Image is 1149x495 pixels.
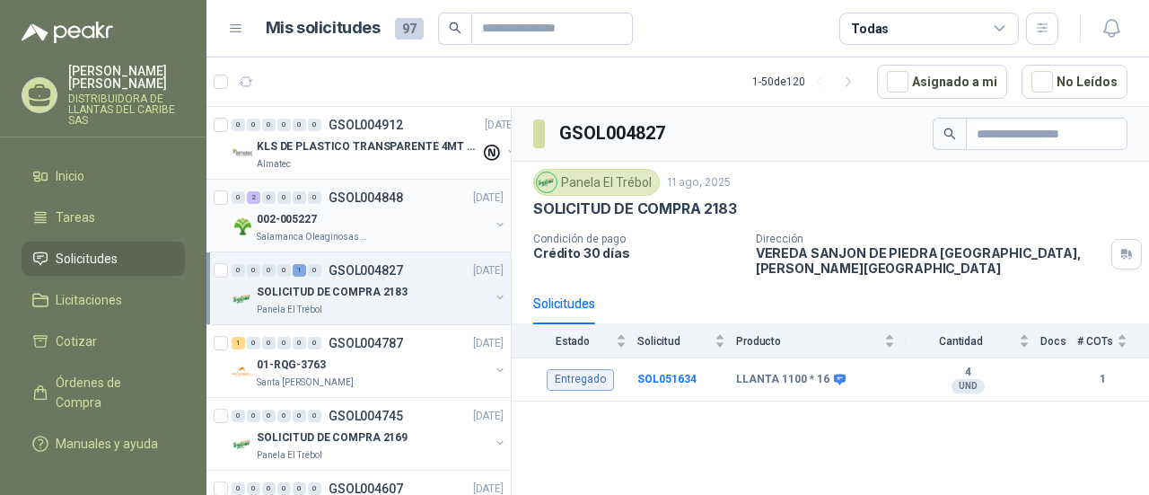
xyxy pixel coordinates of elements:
p: GSOL004848 [329,191,403,204]
span: Solicitud [637,335,711,348]
span: Cantidad [906,335,1015,348]
b: 4 [906,366,1030,380]
p: Condición de pago [533,233,741,245]
div: 0 [293,119,306,131]
span: # COTs [1077,335,1113,348]
div: Panela El Trébol [533,169,660,196]
p: Panela El Trébol [257,448,322,463]
p: DISTRIBUIDORA DE LLANTAS DEL CARIBE SAS [68,93,185,126]
p: GSOL004827 [329,264,403,277]
img: Company Logo [232,216,253,237]
div: 0 [293,410,306,422]
div: 0 [247,482,260,495]
img: Company Logo [537,172,557,192]
a: 0 2 0 0 0 0 GSOL004848[DATE] Company Logo002-005227Salamanca Oleaginosas SAS [232,187,507,244]
div: 0 [293,337,306,349]
th: Docs [1040,324,1077,358]
a: 1 0 0 0 0 0 GSOL004787[DATE] Company Logo01-RQG-3763Santa [PERSON_NAME] [232,332,507,390]
p: KLS DE PLASTICO TRANSPARENTE 4MT CAL 4 Y CINTA TRA [257,138,480,155]
p: GSOL004607 [329,482,403,495]
span: Cotizar [56,331,97,351]
p: GSOL004912 [329,119,403,131]
p: Salamanca Oleaginosas SAS [257,230,370,244]
p: [DATE] [473,262,504,279]
div: 0 [262,410,276,422]
div: 1 [232,337,245,349]
p: Almatec [257,157,291,172]
p: SOLICITUD DE COMPRA 2183 [533,199,737,218]
p: [DATE] [473,335,504,352]
div: 0 [247,264,260,277]
p: 01-RQG-3763 [257,357,326,374]
p: [DATE] [473,190,504,207]
p: GSOL004745 [329,410,403,422]
div: UND [952,379,985,393]
span: Manuales y ayuda [56,434,158,454]
div: 0 [277,410,291,422]
a: Tareas [22,200,185,234]
span: 97 [395,18,424,40]
div: 0 [262,482,276,495]
th: Estado [512,324,637,358]
div: Solicitudes [533,294,595,314]
div: 0 [308,337,321,349]
span: search [449,22,461,34]
div: 0 [277,191,291,204]
p: [DATE] [473,408,504,425]
a: SOL051634 [637,373,697,385]
a: 0 0 0 0 0 0 GSOL004745[DATE] Company LogoSOLICITUD DE COMPRA 2169Panela El Trébol [232,405,507,463]
a: 0 0 0 0 1 0 GSOL004827[DATE] Company LogoSOLICITUD DE COMPRA 2183Panela El Trébol [232,260,507,317]
th: # COTs [1077,324,1149,358]
a: Cotizar [22,324,185,358]
p: SOLICITUD DE COMPRA 2183 [257,284,408,301]
div: 0 [232,264,245,277]
img: Logo peakr [22,22,113,43]
span: search [943,128,956,140]
a: Manuales y ayuda [22,427,185,461]
div: 0 [308,191,321,204]
b: 1 [1077,371,1127,388]
div: 0 [277,264,291,277]
span: Inicio [56,166,84,186]
p: Panela El Trébol [257,303,322,317]
div: 0 [262,264,276,277]
span: Estado [533,335,612,348]
div: 0 [232,191,245,204]
div: 0 [247,119,260,131]
h3: GSOL004827 [559,119,668,147]
span: Licitaciones [56,290,122,310]
p: Crédito 30 días [533,245,741,261]
span: Tareas [56,208,95,227]
button: No Leídos [1022,65,1127,99]
div: 0 [232,410,245,422]
div: 0 [277,119,291,131]
div: Entregado [547,369,614,391]
p: [PERSON_NAME] [PERSON_NAME] [68,65,185,90]
p: Dirección [756,233,1104,245]
th: Solicitud [637,324,736,358]
b: LLANTA 1100 * 16 [736,373,829,387]
p: [DATE] [485,117,515,134]
div: 0 [262,119,276,131]
div: 0 [308,264,321,277]
img: Company Logo [232,361,253,383]
a: Inicio [22,159,185,193]
div: 0 [262,191,276,204]
span: Órdenes de Compra [56,373,168,412]
div: 0 [277,337,291,349]
span: Solicitudes [56,249,118,269]
div: 0 [247,337,260,349]
div: 0 [232,119,245,131]
p: GSOL004787 [329,337,403,349]
div: 0 [262,337,276,349]
img: Company Logo [232,434,253,455]
img: Company Logo [232,288,253,310]
div: Todas [851,19,889,39]
div: 0 [232,482,245,495]
div: 0 [293,191,306,204]
p: 002-005227 [257,211,317,228]
a: Órdenes de Compra [22,366,185,420]
div: 0 [308,119,321,131]
p: VEREDA SANJON DE PIEDRA [GEOGRAPHIC_DATA] , [PERSON_NAME][GEOGRAPHIC_DATA] [756,245,1104,276]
